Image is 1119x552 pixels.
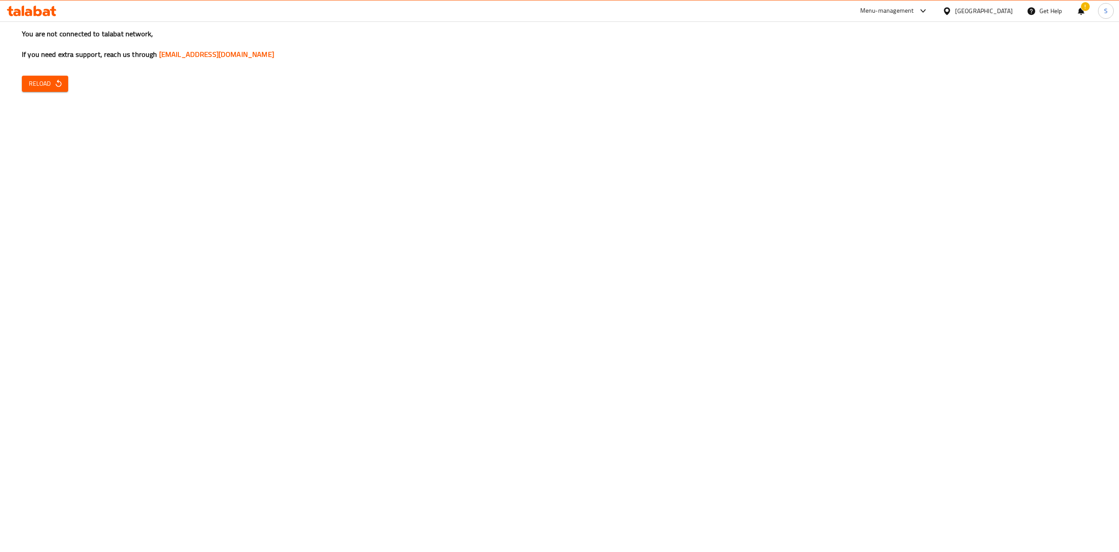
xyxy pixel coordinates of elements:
[22,76,68,92] button: Reload
[22,29,1097,59] h3: You are not connected to talabat network, If you need extra support, reach us through
[159,48,274,61] a: [EMAIL_ADDRESS][DOMAIN_NAME]
[860,6,914,16] div: Menu-management
[1104,6,1108,16] span: S
[29,78,61,89] span: Reload
[955,6,1013,16] div: [GEOGRAPHIC_DATA]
